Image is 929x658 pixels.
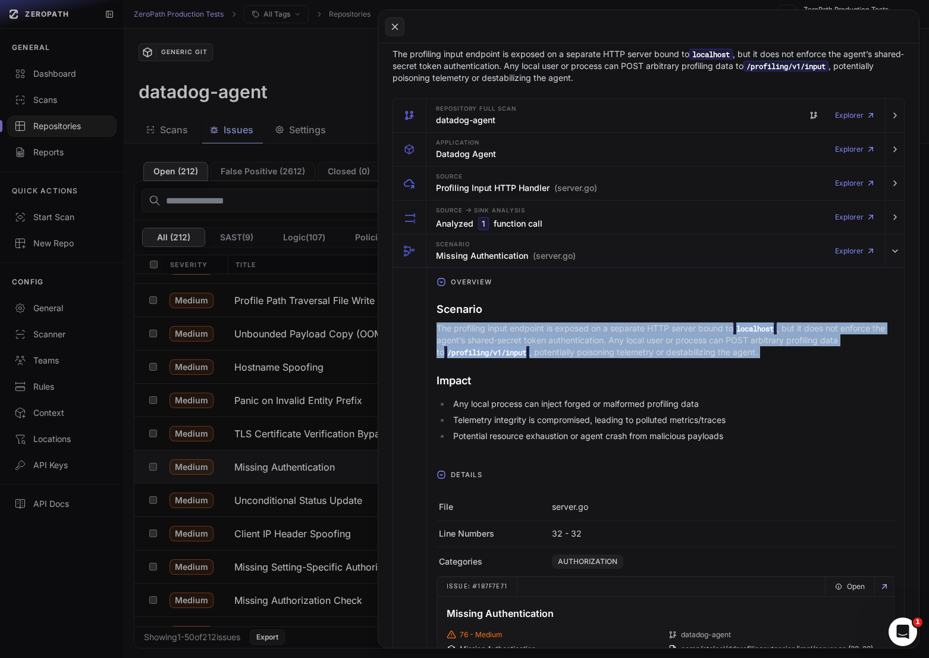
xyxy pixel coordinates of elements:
p: server.go [552,501,588,513]
button: Application Datadog Agent Explorer [393,133,904,166]
h3: Datadog Agent [436,148,496,160]
code: /profiling/v1/input [444,347,529,358]
span: Missing Authentication [460,644,536,654]
span: AUTHORIZATION [552,554,623,569]
span: datadog-agent [681,630,731,640]
button: Scenario Missing Authentication (server.go) Explorer [393,234,904,268]
h3: Missing Authentication [447,606,884,621]
li: Telemetry integrity is compromised, leading to polluted metrics/traces [450,414,895,426]
p: 32 - 32 [552,528,582,540]
a: Explorer [835,171,875,195]
span: Categories [439,556,482,568]
span: (server.go) [554,182,597,194]
h3: Impact [437,372,895,389]
a: Explorer [835,137,875,161]
li: Potential resource exhaustion or agent crash from malicious payloads [450,430,895,442]
h3: Analyzed function call [436,217,542,230]
span: Open [847,577,865,596]
code: 1 [478,217,489,230]
span: 76 - Medium [460,630,503,640]
span: Overview [446,272,497,292]
iframe: Intercom live chat [889,618,917,646]
span: Scenario [436,242,470,247]
span: Issue: #187f7e71 [437,577,517,596]
button: Source -> Sink Analysis Analyzed 1 function call Explorer [393,200,904,234]
h3: Scenario [437,301,895,318]
p: The profiling input endpoint is exposed on a separate HTTP server bound to , but it does not enfo... [437,322,895,358]
button: Overview [427,272,904,292]
span: -> [465,205,472,214]
span: Source Sink Analysis [436,205,525,215]
button: Source Profiling Input HTTP Handler (server.go) Explorer [393,167,904,200]
button: Details [427,465,904,484]
a: Explorer [835,205,875,229]
a: Explorer [835,239,875,263]
span: (server.go) [533,250,576,262]
span: comp/otelcol/ddprofilingextension/impl/server.go (32-32) [681,644,873,654]
span: File [439,501,453,513]
span: Source [436,174,463,180]
span: 1 [913,618,922,627]
span: Line Numbers [439,528,494,540]
h3: Profiling Input HTTP Handler [436,182,597,194]
code: localhost [733,323,777,334]
h3: Missing Authentication [436,250,576,262]
span: Details [446,465,487,484]
li: Any local process can inject forged or malformed profiling data [450,398,895,410]
span: Application [436,140,480,146]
